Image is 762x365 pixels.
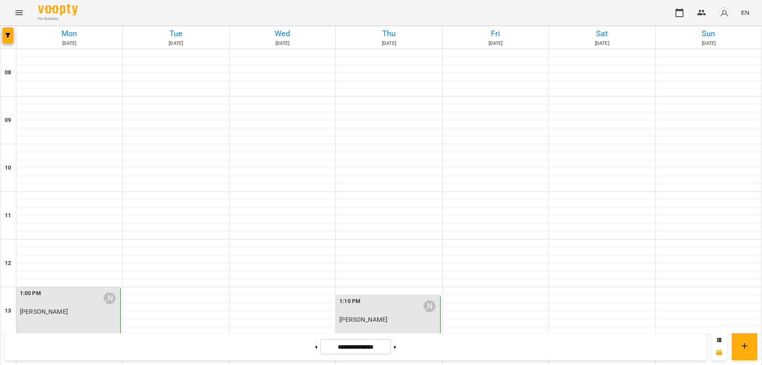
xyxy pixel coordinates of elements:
label: 1:10 PM [339,297,360,306]
div: Семеніхін Дмитро Олексійович [104,292,115,304]
span: [PERSON_NAME] [20,308,68,315]
h6: 08 [5,68,11,77]
label: 1:00 PM [20,289,41,298]
h6: [DATE] [17,40,121,47]
h6: Sat [550,27,654,40]
h6: Tue [124,27,227,40]
h6: 12 [5,259,11,268]
h6: 09 [5,116,11,125]
h6: [DATE] [337,40,441,47]
h6: 13 [5,307,11,315]
h6: 10 [5,164,11,172]
h6: [DATE] [231,40,334,47]
h6: [DATE] [657,40,760,47]
button: Menu [10,3,29,22]
h6: [DATE] [550,40,654,47]
h6: Fri [444,27,547,40]
span: [PERSON_NAME] [339,316,387,323]
span: For Business [38,16,78,21]
h6: Wed [231,27,334,40]
img: Voopty Logo [38,4,78,15]
h6: Mon [17,27,121,40]
h6: Sun [657,27,760,40]
h6: [DATE] [124,40,227,47]
h6: Thu [337,27,441,40]
span: EN [741,8,749,17]
div: Семеніхін Дмитро Олексійович [423,300,435,312]
h6: [DATE] [444,40,547,47]
button: EN [738,5,752,20]
h6: 11 [5,211,11,220]
img: avatar_s.png [719,7,730,18]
